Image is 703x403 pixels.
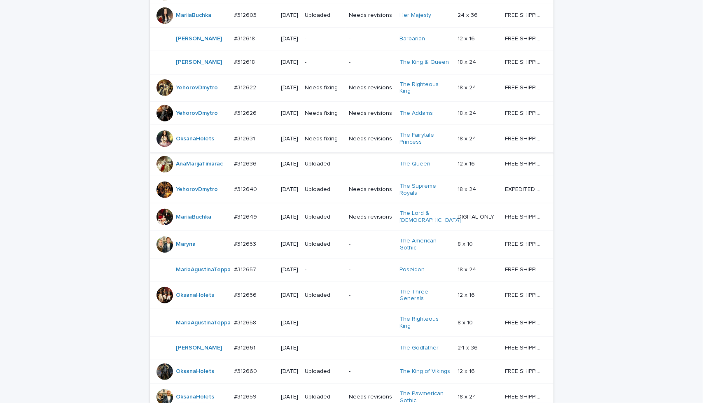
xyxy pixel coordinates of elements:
p: [DATE] [281,319,299,326]
p: 18 x 24 [458,108,478,117]
a: Her Majesty [399,12,431,19]
p: Uploaded [305,292,342,299]
p: FREE SHIPPING - preview in 1-2 business days, after your approval delivery will take 5-10 b.d. [505,83,544,91]
p: [DATE] [281,59,299,66]
a: The Lord & [DEMOGRAPHIC_DATA] [399,210,461,224]
a: The Addams [399,110,433,117]
p: 18 x 24 [458,134,478,142]
p: Needs revisions [349,186,393,193]
p: 12 x 16 [458,366,476,375]
p: 18 x 24 [458,57,478,66]
tr: MariaAgustinaTeppa #312657#312657 [DATE]--Poseidon 18 x 2418 x 24 FREE SHIPPING - preview in 1-2 ... [150,258,556,282]
a: Poseidon [399,266,425,273]
p: FREE SHIPPING - preview in 1-2 business days, after your approval delivery will take 5-10 b.d. [505,134,544,142]
p: Uploaded [305,241,342,248]
p: #312636 [234,159,259,168]
p: FREE SHIPPING - preview in 1-2 business days, after your approval delivery will take 5-10 b.d. [505,10,544,19]
p: - [349,35,393,42]
p: FREE SHIPPING - preview in 1-2 business days, after your approval delivery will take 5-10 b.d. [505,34,544,42]
a: The Fairytale Princess [399,132,451,146]
a: MariaAgustinaTeppa [176,266,231,273]
p: Needs fixing [305,135,342,142]
p: [DATE] [281,110,299,117]
a: OksanaHolets [176,292,215,299]
p: - [305,59,342,66]
p: #312661 [234,343,257,352]
p: DIGITAL ONLY [458,212,496,221]
p: #312658 [234,318,258,326]
tr: AnaMarijaTimarac #312636#312636 [DATE]Uploaded-The Queen 12 x 1612 x 16 FREE SHIPPING - preview i... [150,152,556,176]
p: #312622 [234,83,258,91]
p: #312640 [234,184,259,193]
p: FREE SHIPPING - preview in 1-2 business days, after your approval delivery will take 5-10 b.d. [505,290,544,299]
p: #312653 [234,239,258,248]
a: YehorovDmytro [176,110,218,117]
tr: [PERSON_NAME] #312661#312661 [DATE]--The Godfather 24 x 3624 x 36 FREE SHIPPING - preview in 1-2 ... [150,336,556,360]
p: #312631 [234,134,257,142]
p: 24 x 36 [458,10,479,19]
p: Uploaded [305,161,342,168]
p: EXPEDITED SHIPPING - preview in 1 business day; delivery up to 5 business days after your approval. [505,184,544,193]
p: - [305,266,342,273]
p: [DATE] [281,368,299,375]
a: The American Gothic [399,238,451,252]
p: [DATE] [281,12,299,19]
p: 12 x 16 [458,159,476,168]
p: Needs revisions [349,394,393,401]
tr: [PERSON_NAME] #312618#312618 [DATE]--The King & Queen 18 x 2418 x 24 FREE SHIPPING - preview in 1... [150,51,556,74]
a: Barbarian [399,35,425,42]
a: OksanaHolets [176,368,215,375]
a: OksanaHolets [176,394,215,401]
a: The Righteous King [399,316,451,330]
tr: MariaAgustinaTeppa #312658#312658 [DATE]--The Righteous King 8 x 108 x 10 FREE SHIPPING - preview... [150,309,556,337]
p: 18 x 24 [458,392,478,401]
a: MariiaBuchka [176,12,212,19]
p: - [349,59,393,66]
p: #312618 [234,57,257,66]
a: The King & Queen [399,59,449,66]
p: - [349,161,393,168]
p: 18 x 24 [458,265,478,273]
p: - [305,35,342,42]
p: [DATE] [281,186,299,193]
p: [DATE] [281,135,299,142]
p: Uploaded [305,186,342,193]
p: #312656 [234,290,259,299]
a: MariaAgustinaTeppa [176,319,231,326]
a: The Three Generals [399,289,451,303]
tr: OksanaHolets #312656#312656 [DATE]Uploaded-The Three Generals 12 x 1612 x 16 FREE SHIPPING - prev... [150,282,556,309]
p: Needs fixing [305,84,342,91]
p: 24 x 36 [458,343,479,352]
p: #312659 [234,392,259,401]
p: Uploaded [305,368,342,375]
p: [DATE] [281,161,299,168]
p: Needs revisions [349,84,393,91]
p: Uploaded [305,214,342,221]
a: OksanaHolets [176,135,215,142]
a: YehorovDmytro [176,186,218,193]
p: #312618 [234,34,257,42]
p: [DATE] [281,241,299,248]
p: 12 x 16 [458,34,476,42]
a: The Righteous King [399,81,451,95]
p: FREE SHIPPING - preview in 1-2 business days, after your approval delivery will take 5-10 b.d. [505,318,544,326]
p: FREE SHIPPING - preview in 1-2 business days, after your approval delivery will take 5-10 b.d. [505,392,544,401]
p: Needs revisions [349,214,393,221]
p: - [349,368,393,375]
p: Needs fixing [305,110,342,117]
p: FREE SHIPPING - preview in 1-2 business days, after your approval delivery will take 5-10 b.d. [505,57,544,66]
a: The Supreme Royals [399,183,451,197]
a: The Queen [399,161,430,168]
a: YehorovDmytro [176,84,218,91]
p: FREE SHIPPING - preview in 1-2 business days, after your approval delivery will take 5-10 b.d. [505,239,544,248]
p: - [305,345,342,352]
p: FREE SHIPPING - preview in 1-2 business days, after your approval delivery will take 5-10 b.d. [505,366,544,375]
p: FREE SHIPPING - preview in 1-2 business days, after your approval delivery will take 5-10 b.d. [505,265,544,273]
p: [DATE] [281,214,299,221]
p: - [349,241,393,248]
a: [PERSON_NAME] [176,345,222,352]
a: [PERSON_NAME] [176,35,222,42]
p: [DATE] [281,345,299,352]
p: Needs revisions [349,12,393,19]
p: 8 x 10 [458,239,474,248]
